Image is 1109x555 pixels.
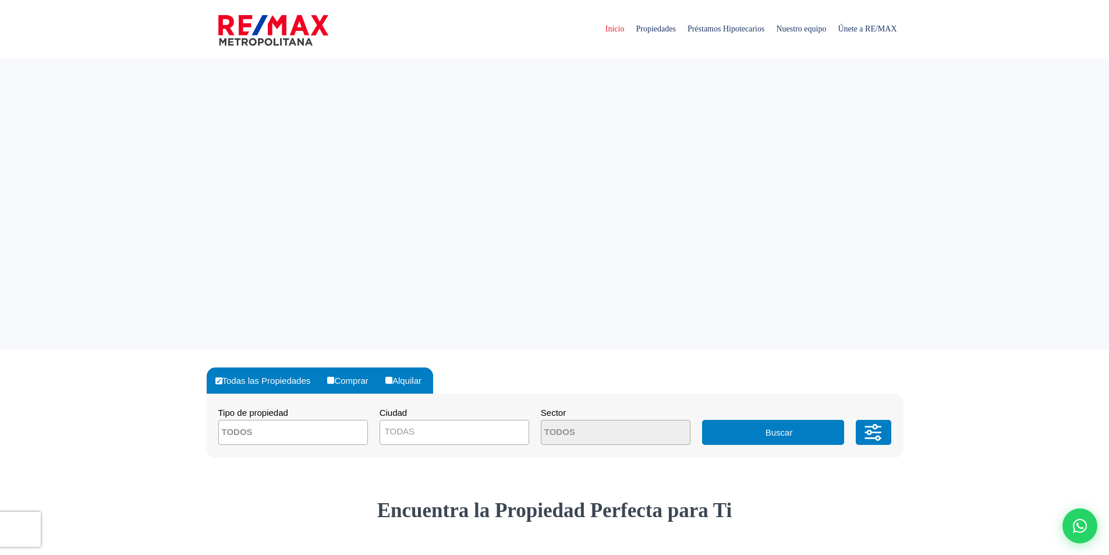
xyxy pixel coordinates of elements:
[600,12,630,47] span: Inicio
[682,12,771,47] span: Préstamos Hipotecarios
[702,420,844,445] button: Buscar
[377,499,732,522] strong: Encuentra la Propiedad Perfecta para Ti
[385,377,392,384] input: Alquilar
[215,377,222,384] input: Todas las Propiedades
[385,426,414,436] span: TODAS
[382,367,433,394] label: Alquilar
[324,367,380,394] label: Comprar
[380,420,529,445] span: TODAS
[327,377,334,384] input: Comprar
[630,12,681,47] span: Propiedades
[218,408,288,418] span: Tipo de propiedad
[541,408,566,418] span: Sector
[218,13,328,48] img: remax-metropolitana-logo
[212,367,323,394] label: Todas las Propiedades
[380,408,408,418] span: Ciudad
[219,420,332,446] textarea: Search
[832,12,902,47] span: Únete a RE/MAX
[770,12,832,47] span: Nuestro equipo
[380,423,529,440] span: TODAS
[541,420,654,446] textarea: Search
